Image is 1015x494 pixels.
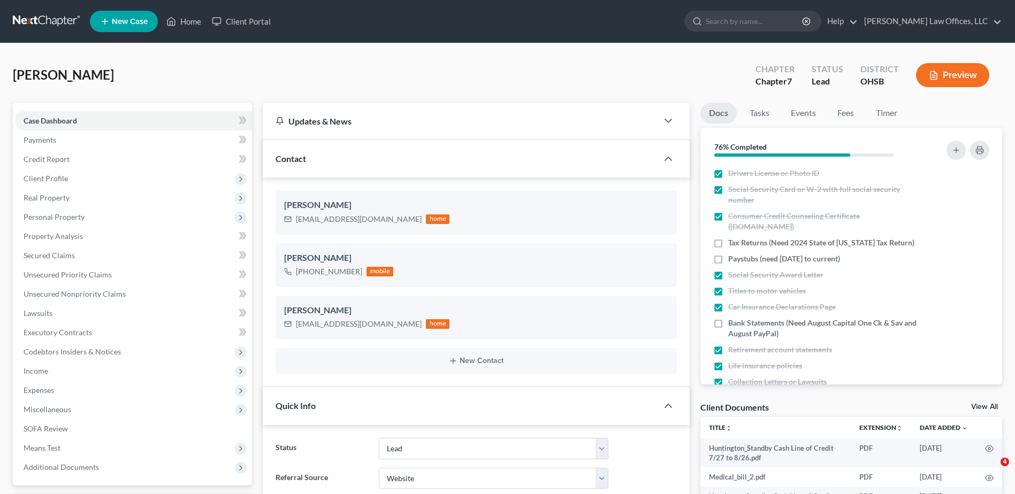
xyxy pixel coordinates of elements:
span: Car Insurance Declarations Page [728,302,836,312]
div: [PHONE_NUMBER] [296,266,362,277]
span: Payments [24,135,56,144]
span: Social Security Award Letter [728,269,823,280]
span: 7 [787,76,792,86]
span: Bank Statements (Need August Capital One Ck & Sav and August PayPal) [728,318,918,339]
i: unfold_more [896,425,903,431]
iframe: Intercom live chat [979,458,1004,483]
a: Home [161,12,207,31]
span: Expenses [24,385,54,395]
span: Social Security Card or W-2 with full social security number [728,184,918,205]
a: Unsecured Nonpriority Claims [15,284,252,304]
span: Quick Info [276,400,316,411]
a: SOFA Review [15,419,252,438]
a: Date Added expand_more [920,423,968,431]
a: Docs [700,103,737,124]
span: Lawsuits [24,308,52,318]
span: Additional Documents [24,462,99,472]
span: 4 [1001,458,1009,466]
td: Medical_bill_2.pdf [700,467,851,487]
a: View All [971,403,998,411]
button: New Contact [284,357,668,365]
label: Referral Source [270,468,373,489]
div: [EMAIL_ADDRESS][DOMAIN_NAME] [296,214,422,225]
span: Contact [276,153,306,164]
span: Income [24,366,48,375]
span: Property Analysis [24,231,83,241]
span: Titles to motor vehicles [728,285,806,296]
a: Tasks [741,103,778,124]
span: Secured Claims [24,251,75,260]
span: Life insurance policies [728,360,802,371]
td: PDF [851,467,911,487]
i: expand_more [961,425,968,431]
a: Lawsuits [15,304,252,323]
a: Case Dashboard [15,111,252,130]
span: Paystubs (need [DATE] to current) [728,253,840,264]
span: Means Test [24,443,60,452]
a: Executory Contracts [15,323,252,342]
span: Personal Property [24,212,85,221]
div: home [426,319,449,329]
label: Status [270,438,373,459]
div: Client Documents [700,402,769,413]
div: [PERSON_NAME] [284,304,668,317]
a: [PERSON_NAME] Law Offices, LLC [859,12,1002,31]
div: OHSB [860,75,899,88]
span: Collection Letters or Lawsuits [728,376,827,387]
a: Fees [829,103,863,124]
span: Consumer Credit Counseling Certificate ([DOMAIN_NAME]) [728,211,918,232]
a: Client Portal [207,12,276,31]
div: Chapter [755,75,795,88]
a: Payments [15,130,252,150]
i: unfold_more [726,425,732,431]
a: Help [822,12,858,31]
div: [PERSON_NAME] [284,252,668,265]
a: Titleunfold_more [709,423,732,431]
td: PDF [851,438,911,468]
div: [PERSON_NAME] [284,199,668,212]
div: Chapter [755,63,795,75]
div: Status [812,63,843,75]
span: Executory Contracts [24,328,92,337]
td: [DATE] [911,467,976,487]
span: [PERSON_NAME] [13,67,114,82]
span: Unsecured Nonpriority Claims [24,289,126,298]
span: Client Profile [24,174,68,183]
span: Miscellaneous [24,405,71,414]
button: Preview [916,63,989,87]
td: [DATE] [911,438,976,468]
div: [EMAIL_ADDRESS][DOMAIN_NAME] [296,319,422,329]
span: New Case [112,18,148,26]
td: Huntington_Standby Cash Line of Credit 7/27 to 8/26.pdf [700,438,851,468]
span: Credit Report [24,155,70,164]
div: Updates & News [276,115,645,127]
a: Secured Claims [15,246,252,265]
div: home [426,214,449,224]
a: Timer [867,103,906,124]
a: Property Analysis [15,227,252,246]
a: Credit Report [15,150,252,169]
span: Case Dashboard [24,116,77,125]
div: District [860,63,899,75]
a: Events [782,103,825,124]
a: Unsecured Priority Claims [15,265,252,284]
span: Drivers License or Photo ID [728,168,819,179]
span: Retirement account statements [728,344,832,355]
div: mobile [367,267,393,276]
a: Extensionunfold_more [859,423,903,431]
span: Tax Returns (Need 2024 State of [US_STATE] Tax Return) [728,237,914,248]
span: Unsecured Priority Claims [24,270,112,279]
div: Lead [812,75,843,88]
span: Real Property [24,193,70,202]
strong: 76% Completed [714,142,767,151]
span: Codebtors Insiders & Notices [24,347,121,356]
span: SOFA Review [24,424,68,433]
input: Search by name... [706,11,804,31]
